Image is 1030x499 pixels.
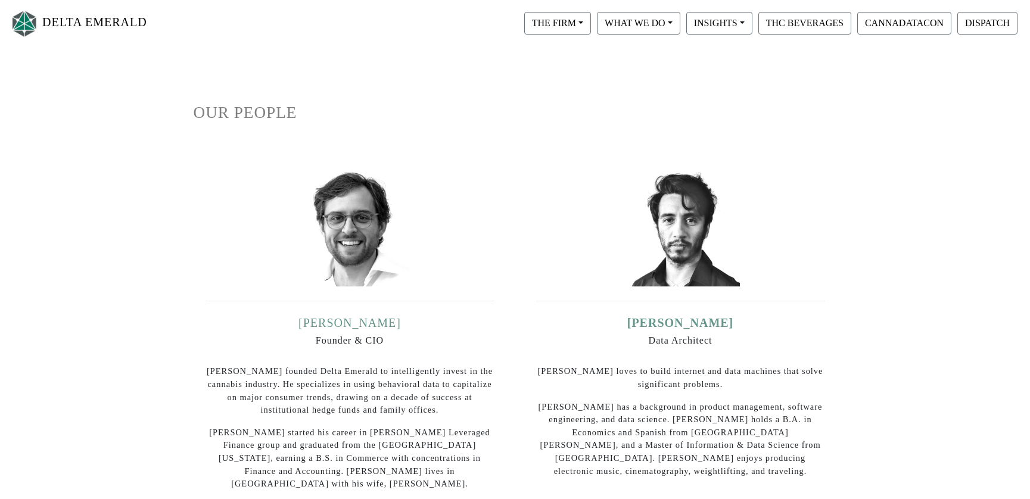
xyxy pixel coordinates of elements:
[686,12,752,35] button: INSIGHTS
[10,8,39,39] img: Logo
[524,12,591,35] button: THE FIRM
[854,17,954,27] a: CANNADATACON
[621,167,740,286] img: david
[536,401,825,478] p: [PERSON_NAME] has a background in product management, software engineering, and data science. [PE...
[536,365,825,391] p: [PERSON_NAME] loves to build internet and data machines that solve significant problems.
[206,335,494,346] h6: Founder & CIO
[10,5,147,42] a: DELTA EMERALD
[536,335,825,346] h6: Data Architect
[954,17,1020,27] a: DISPATCH
[758,12,851,35] button: THC BEVERAGES
[206,426,494,491] p: [PERSON_NAME] started his career in [PERSON_NAME] Leveraged Finance group and graduated from the ...
[290,167,409,286] img: ian
[957,12,1017,35] button: DISPATCH
[298,316,401,329] a: [PERSON_NAME]
[206,365,494,416] p: [PERSON_NAME] founded Delta Emerald to intelligently invest in the cannabis industry. He speciali...
[857,12,951,35] button: CANNADATACON
[597,12,680,35] button: WHAT WE DO
[755,17,854,27] a: THC BEVERAGES
[194,103,837,123] h1: OUR PEOPLE
[627,316,734,329] a: [PERSON_NAME]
